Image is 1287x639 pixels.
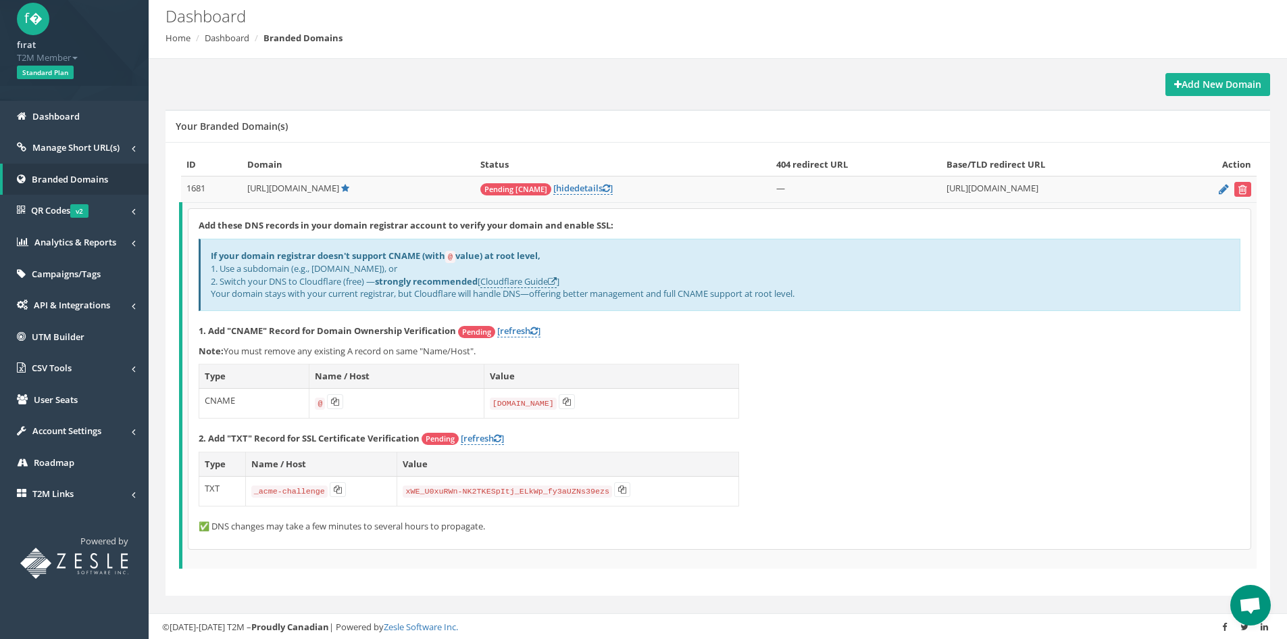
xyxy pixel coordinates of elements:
span: UTM Builder [32,331,84,343]
td: [URL][DOMAIN_NAME] [941,176,1167,203]
span: v2 [70,204,89,218]
th: Value [484,364,738,389]
th: Type [199,364,309,389]
th: Action [1167,153,1257,176]
span: Campaigns/Tags [32,268,101,280]
b: Note: [199,345,224,357]
p: You must remove any existing A record on same "Name/Host". [199,345,1240,358]
code: xWE_U0xuRWn-NK2TKESpItj_ELkWp_fy3aUZNs39ezs [403,486,612,498]
span: QR Codes [31,204,89,216]
code: [DOMAIN_NAME] [490,398,557,410]
th: Domain [242,153,475,176]
span: Account Settings [32,425,101,437]
th: Type [199,452,246,477]
td: TXT [199,476,246,506]
span: Branded Domains [32,173,108,185]
b: If your domain registrar doesn't support CNAME (with value) at root level, [211,250,540,262]
span: CSV Tools [32,362,72,374]
th: Name / Host [309,364,484,389]
h5: Your Branded Domain(s) [176,121,288,131]
a: [hidedetails] [553,182,613,195]
td: — [771,176,941,203]
strong: Add these DNS records in your domain registrar account to verify your domain and enable SSL: [199,219,613,231]
span: T2M Links [32,488,74,500]
th: ID [181,153,243,176]
th: 404 redirect URL [771,153,941,176]
code: @ [315,398,325,410]
a: Default [341,182,349,194]
strong: fırat [17,39,36,51]
span: Pending [422,433,459,445]
span: [URL][DOMAIN_NAME] [247,182,339,194]
span: Standard Plan [17,66,74,79]
b: strongly recommended [375,275,478,287]
strong: Add New Domain [1174,78,1261,91]
p: ✅ DNS changes may take a few minutes to several hours to propagate. [199,520,1240,533]
div: ©[DATE]-[DATE] T2M – | Powered by [162,621,1273,634]
a: [refresh] [461,432,504,445]
th: Value [397,452,739,477]
div: Open chat [1230,585,1271,625]
code: _acme-challenge [251,486,328,498]
span: Pending [CNAME] [480,183,551,195]
strong: Branded Domains [263,32,343,44]
a: Add New Domain [1165,73,1270,96]
a: Home [166,32,191,44]
code: @ [445,251,455,263]
span: Pending [458,326,495,338]
span: hide [556,182,574,194]
a: Dashboard [205,32,249,44]
div: 1. Use a subdomain (e.g., [DOMAIN_NAME]), or 2. Switch your DNS to Cloudflare (free) — [ ] Your d... [199,239,1240,311]
h2: Dashboard [166,7,1083,25]
a: [refresh] [497,325,540,337]
span: User Seats [34,394,78,406]
strong: 1. Add "CNAME" Record for Domain Ownership Verification [199,325,456,337]
span: T2M Member [17,51,132,64]
span: Roadmap [34,456,74,469]
a: fırat T2M Member [17,35,132,64]
a: Cloudflare Guide [480,275,557,288]
span: Dashboard [32,110,80,122]
td: CNAME [199,388,309,418]
th: Status [475,153,771,176]
th: Base/TLD redirect URL [941,153,1167,176]
th: Name / Host [245,452,397,477]
span: API & Integrations [34,299,110,311]
a: Zesle Software Inc. [384,621,458,633]
span: Analytics & Reports [34,236,116,248]
strong: 2. Add "TXT" Record for SSL Certificate Verification [199,432,420,444]
span: Powered by [80,535,128,547]
span: Manage Short URL(s) [32,141,120,153]
img: T2M URL Shortener powered by Zesle Software Inc. [20,548,128,579]
td: 1681 [181,176,243,203]
strong: Proudly Canadian [251,621,329,633]
span: f� [17,3,49,35]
